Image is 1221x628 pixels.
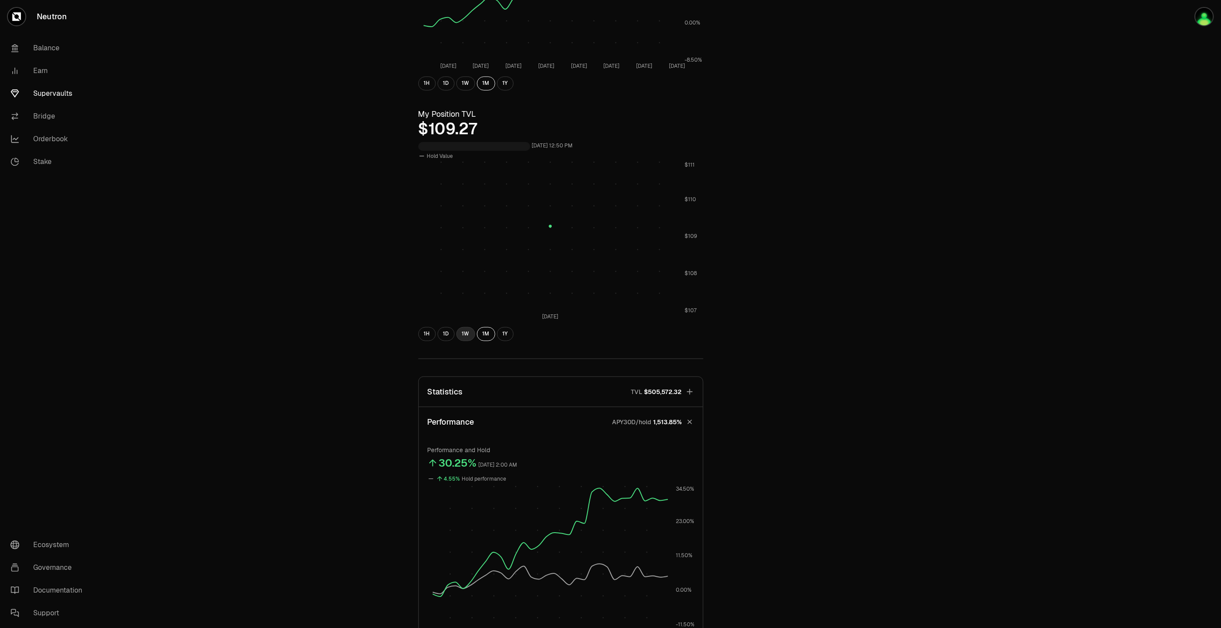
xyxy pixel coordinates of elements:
tspan: [DATE] [603,63,619,70]
a: Earn [3,59,94,82]
tspan: 23.00% [676,518,694,525]
button: PerformanceAPY30D/hold1,513.85% [419,407,703,437]
p: TVL [631,387,643,396]
tspan: 11.50% [676,552,692,559]
tspan: -11.50% [676,621,695,628]
a: Balance [3,37,94,59]
tspan: [DATE] [636,63,652,70]
div: $109.27 [418,120,703,138]
div: 30.25% [439,456,477,470]
tspan: 0.00% [676,586,692,593]
button: 1D [438,77,455,91]
button: 1H [418,77,436,91]
button: 1H [418,327,436,341]
a: Support [3,602,94,625]
button: 1M [477,327,495,341]
div: [DATE] 2:00 AM [479,460,518,470]
tspan: [DATE] [669,63,685,70]
button: 1W [456,327,475,341]
span: 1,513.85% [654,418,682,426]
tspan: [DATE] [542,313,558,320]
span: Hold Value [427,153,453,160]
a: Orderbook [3,128,94,150]
p: APY30D/hold [612,418,652,426]
button: 1W [456,77,475,91]
tspan: [DATE] [505,63,522,70]
button: 1Y [497,77,514,91]
tspan: $111 [685,161,695,168]
a: Stake [3,150,94,173]
tspan: [DATE] [473,63,489,70]
tspan: $109 [685,233,697,240]
span: $505,572.32 [644,387,682,396]
div: 4.55% [444,474,460,484]
button: 1M [477,77,495,91]
p: Performance and Hold [428,446,694,454]
img: Oldbloom [1196,8,1213,25]
tspan: [DATE] [570,63,587,70]
a: Supervaults [3,82,94,105]
a: Documentation [3,579,94,602]
tspan: $110 [685,196,696,203]
p: Statistics [428,386,463,398]
a: Ecosystem [3,534,94,556]
tspan: -8.50% [685,56,702,63]
button: 1D [438,327,455,341]
button: StatisticsTVL$505,572.32 [419,377,703,407]
div: [DATE] 12:50 PM [532,141,573,151]
h3: My Position TVL [418,108,703,120]
tspan: [DATE] [440,63,456,70]
button: 1Y [497,327,514,341]
tspan: $108 [685,270,697,277]
tspan: 34.50% [676,485,694,492]
tspan: $107 [685,307,697,314]
a: Bridge [3,105,94,128]
div: Hold performance [462,474,507,484]
tspan: 0.00% [685,19,700,26]
a: Governance [3,556,94,579]
tspan: [DATE] [538,63,554,70]
p: Performance [428,416,474,428]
